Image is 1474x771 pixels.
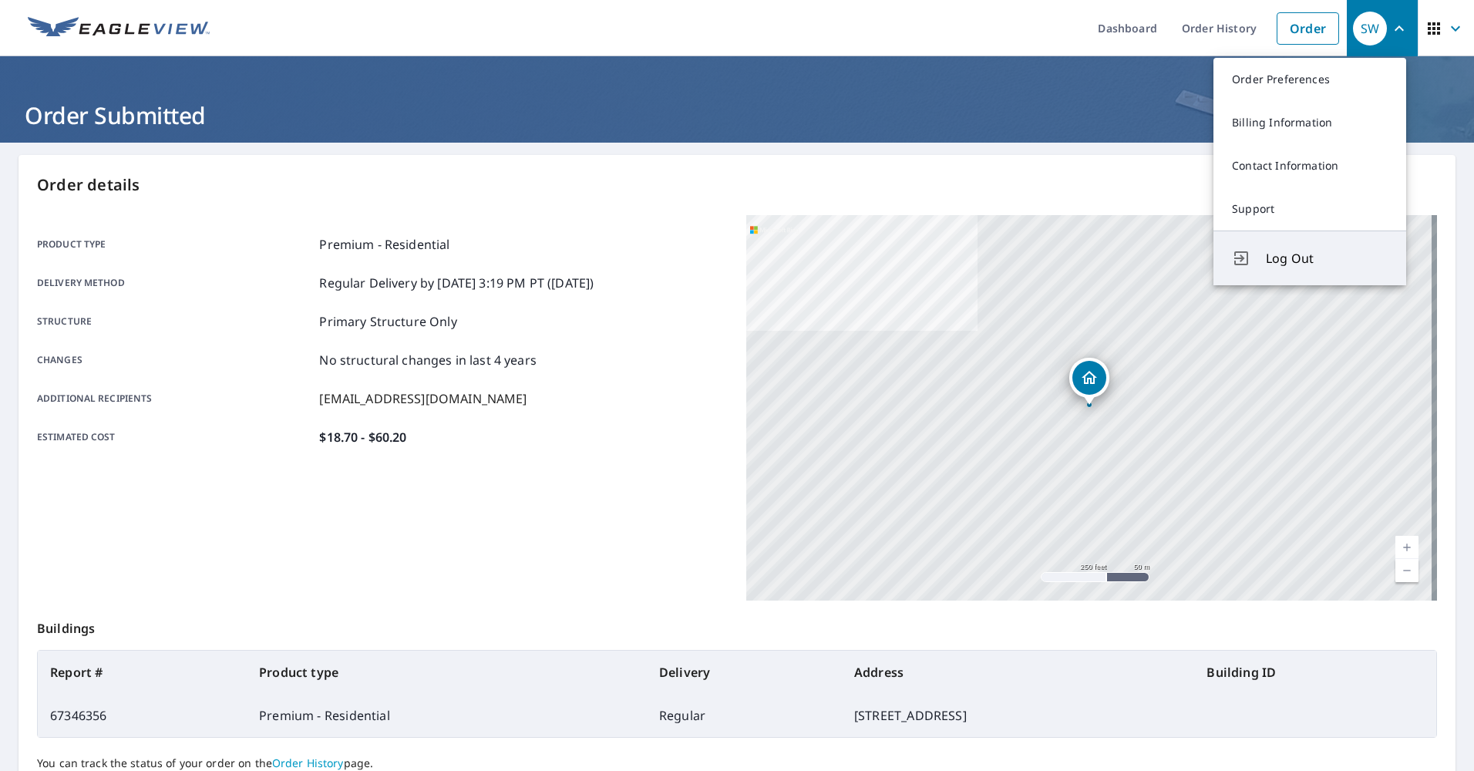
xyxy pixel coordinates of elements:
[247,694,647,737] td: Premium - Residential
[1277,12,1339,45] a: Order
[37,312,313,331] p: Structure
[1395,559,1418,582] a: Current Level 17, Zoom Out
[1194,651,1436,694] th: Building ID
[37,756,1437,770] p: You can track the status of your order on the page.
[37,601,1437,650] p: Buildings
[28,17,210,40] img: EV Logo
[37,428,313,446] p: Estimated cost
[1353,12,1387,45] div: SW
[1266,249,1388,268] span: Log Out
[37,351,313,369] p: Changes
[19,99,1455,131] h1: Order Submitted
[319,274,594,292] p: Regular Delivery by [DATE] 3:19 PM PT ([DATE])
[319,428,406,446] p: $18.70 - $60.20
[319,312,456,331] p: Primary Structure Only
[319,351,537,369] p: No structural changes in last 4 years
[38,651,247,694] th: Report #
[1395,536,1418,559] a: Current Level 17, Zoom In
[37,235,313,254] p: Product type
[37,173,1437,197] p: Order details
[1213,231,1406,285] button: Log Out
[38,694,247,737] td: 67346356
[1213,58,1406,101] a: Order Preferences
[1213,187,1406,231] a: Support
[319,235,449,254] p: Premium - Residential
[319,389,527,408] p: [EMAIL_ADDRESS][DOMAIN_NAME]
[37,389,313,408] p: Additional recipients
[1213,101,1406,144] a: Billing Information
[647,651,842,694] th: Delivery
[647,694,842,737] td: Regular
[272,756,344,770] a: Order History
[1213,144,1406,187] a: Contact Information
[842,694,1194,737] td: [STREET_ADDRESS]
[247,651,647,694] th: Product type
[1069,358,1109,406] div: Dropped pin, building 1, Residential property, 314 Centennial Cir Wilmington, DE 19807
[37,274,313,292] p: Delivery method
[842,651,1194,694] th: Address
